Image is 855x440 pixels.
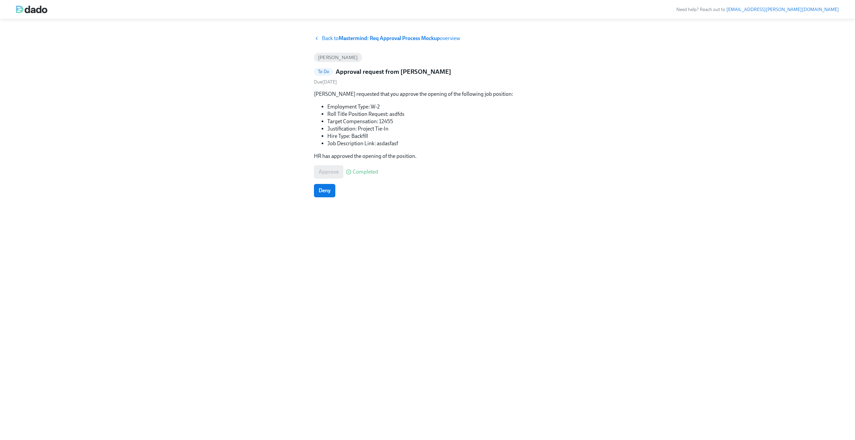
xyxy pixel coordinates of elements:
li: Job Description Link: asdasfasf [327,140,541,147]
h5: Approval request from [PERSON_NAME] [336,67,451,76]
span: Need help? Reach out to [676,7,839,12]
span: Friday, September 12th 2025, 11:52 pm [314,79,337,85]
li: Employment Type: W-2 [327,103,541,111]
p: [PERSON_NAME] requested that you approve the opening of the following job position: [314,90,541,98]
li: Roll Title Position Request: asdfds [327,111,541,118]
strong: Mastermind: Req Approval Process Mockup [339,35,440,41]
span: Completed [353,169,378,175]
p: HR has approved the opening of the position. [314,153,541,160]
span: Back to overview [322,35,460,42]
li: Justification: Project Tie-In [327,125,541,133]
img: dado [16,5,47,13]
a: Back toMastermind: Req Approval Process Mockupoverview [314,35,541,42]
li: Hire Type: Backfill [327,133,541,140]
li: Target Compensation: 12455 [327,118,541,125]
span: To Do [314,69,333,74]
a: [EMAIL_ADDRESS][PERSON_NAME][DOMAIN_NAME] [726,7,839,12]
span: [PERSON_NAME] [314,55,362,60]
span: Deny [319,187,331,194]
button: Deny [314,184,335,197]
